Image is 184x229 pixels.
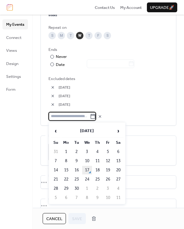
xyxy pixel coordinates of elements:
[61,147,71,156] td: 1
[93,147,102,156] td: 4
[103,157,113,165] td: 12
[2,71,28,81] a: Settings
[48,13,90,17] div: weeks
[72,138,82,147] th: Tu
[113,175,123,184] td: 27
[61,166,71,174] td: 15
[56,54,67,60] div: Never
[72,147,82,156] td: 2
[82,166,92,174] td: 17
[59,93,168,99] span: [DATE]
[103,147,113,156] td: 5
[6,61,18,67] span: Design
[48,25,167,31] div: Repeat on
[95,5,115,11] span: Contact Us
[103,138,113,147] th: Fr
[72,175,82,184] td: 23
[59,102,168,108] span: [DATE]
[43,213,66,224] button: Cancel
[6,35,21,41] span: Connect
[61,157,71,165] td: 8
[95,4,115,10] a: Contact Us
[6,86,16,93] span: Form
[72,166,82,174] td: 16
[103,193,113,202] td: 10
[85,32,93,39] div: T
[113,193,123,202] td: 11
[51,184,61,193] td: 28
[113,166,123,174] td: 20
[82,175,92,184] td: 24
[82,138,92,147] th: We
[93,193,102,202] td: 9
[59,85,168,91] span: [DATE]
[72,193,82,202] td: 7
[104,32,111,39] div: S
[58,32,65,39] div: M
[61,193,71,202] td: 6
[82,184,92,193] td: 1
[48,32,56,39] div: S
[113,184,123,193] td: 4
[120,5,142,11] span: My Account
[46,216,62,222] span: Cancel
[61,184,71,193] td: 29
[61,124,113,138] th: [DATE]
[2,19,28,29] a: My Events
[51,193,61,202] td: 5
[120,4,142,10] a: My Account
[76,32,83,39] div: W
[114,125,123,137] span: ›
[147,2,177,12] button: Upgrade🚀
[82,157,92,165] td: 10
[41,176,176,189] div: •••
[2,84,28,94] a: Form
[93,175,102,184] td: 25
[113,157,123,165] td: 13
[72,157,82,165] td: 9
[2,59,28,68] a: Design
[6,21,24,28] span: My Events
[56,61,134,68] div: Date
[51,125,60,137] span: ‹
[51,157,61,165] td: 7
[67,32,74,39] div: T
[150,5,174,11] span: Upgrade 🚀
[113,147,123,156] td: 6
[93,166,102,174] td: 18
[48,76,168,82] span: Excluded dates
[51,166,61,174] td: 14
[103,166,113,174] td: 19
[93,184,102,193] td: 2
[7,4,13,11] img: logo
[103,184,113,193] td: 3
[82,147,92,156] td: 3
[2,32,28,42] a: Connect
[2,45,28,55] a: Views
[6,74,21,80] span: Settings
[82,193,92,202] td: 8
[93,138,102,147] th: Th
[72,184,82,193] td: 30
[61,175,71,184] td: 22
[61,138,71,147] th: Mo
[51,138,61,147] th: Su
[113,138,123,147] th: Sa
[48,47,167,53] div: Ends
[51,147,61,156] td: 31
[6,48,17,54] span: Views
[103,175,113,184] td: 26
[94,32,102,39] div: F
[93,157,102,165] td: 11
[51,175,61,184] td: 21
[41,199,176,212] div: •••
